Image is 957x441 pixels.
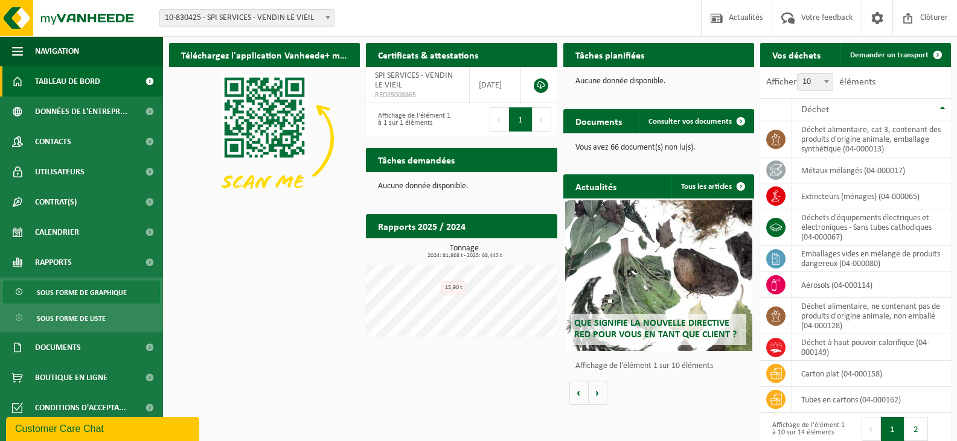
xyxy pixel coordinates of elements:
[798,74,833,90] span: 10
[378,182,545,191] p: Aucune donnée disponible.
[792,246,951,272] td: emballages vides en mélange de produits dangereux (04-000080)
[375,71,453,90] span: SPI SERVICES - VENDIN LE VIEIL
[563,174,629,198] h2: Actualités
[792,298,951,334] td: déchet alimentaire, ne contenant pas de produits d'origine animale, non emballé (04-000128)
[801,105,829,115] span: Déchet
[37,307,106,330] span: Sous forme de liste
[6,414,202,441] iframe: chat widget
[366,148,467,171] h2: Tâches demandées
[760,43,833,66] h2: Vos déchets
[565,200,752,351] a: Que signifie la nouvelle directive RED pour vous en tant que client ?
[35,217,79,247] span: Calendrier
[792,121,951,157] td: déchet alimentaire, cat 3, contenant des produits d'origine animale, emballage synthétique (04-00...
[797,73,833,91] span: 10
[881,417,904,441] button: 1
[509,107,533,132] button: 1
[366,43,490,66] h2: Certificats & attestations
[441,281,466,294] div: 15,90 t
[35,247,72,278] span: Rapports
[470,67,522,103] td: [DATE]
[671,174,753,198] a: Tous les articles
[160,10,334,27] span: 10-830425 - SPI SERVICES - VENDIN LE VIEIL
[575,77,742,86] p: Aucune donnée disponible.
[490,107,509,132] button: Previous
[563,43,656,66] h2: Tâches planifiées
[792,272,951,298] td: aérosols (04-000114)
[35,157,85,187] span: Utilisateurs
[792,334,951,361] td: déchet à haut pouvoir calorifique (04-000149)
[35,97,127,127] span: Données de l'entrepr...
[35,393,126,423] span: Conditions d'accepta...
[792,209,951,246] td: déchets d'équipements électriques et électroniques - Sans tubes cathodiques (04-000067)
[372,244,557,259] h3: Tonnage
[850,51,929,59] span: Demander un transport
[569,381,589,405] button: Vorige
[35,363,107,393] span: Boutique en ligne
[840,43,950,67] a: Demander un transport
[575,362,748,370] p: Affichage de l'élément 1 sur 10 éléments
[648,118,732,125] span: Consulter vos documents
[639,109,753,133] a: Consulter vos documents
[366,214,478,238] h2: Rapports 2025 / 2024
[452,238,556,262] a: Consulter les rapports
[3,281,160,303] a: Sous forme de graphique
[792,183,951,209] td: extincteurs (ménages) (04-000065)
[3,306,160,329] a: Sous forme de liste
[35,66,100,97] span: Tableau de bord
[533,107,551,132] button: Next
[35,127,71,157] span: Contacts
[792,157,951,183] td: métaux mélangés (04-000017)
[766,77,875,87] label: Afficher éléments
[904,417,928,441] button: 2
[169,67,360,210] img: Download de VHEPlus App
[563,109,634,133] h2: Documents
[37,281,127,304] span: Sous forme de graphique
[35,187,77,217] span: Contrat(s)
[35,36,79,66] span: Navigation
[375,90,460,100] span: RED25008865
[574,319,737,340] span: Que signifie la nouvelle directive RED pour vous en tant que client ?
[372,253,557,259] span: 2024: 81,868 t - 2025: 68,443 t
[372,106,455,133] div: Affichage de l'élément 1 à 1 sur 1 éléments
[589,381,607,405] button: Volgende
[35,332,81,363] span: Documents
[792,387,951,413] td: tubes en cartons (04-000162)
[159,9,334,27] span: 10-830425 - SPI SERVICES - VENDIN LE VIEIL
[862,417,881,441] button: Previous
[792,361,951,387] td: carton plat (04-000158)
[169,43,360,66] h2: Téléchargez l'application Vanheede+ maintenant!
[575,144,742,152] p: Vous avez 66 document(s) non lu(s).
